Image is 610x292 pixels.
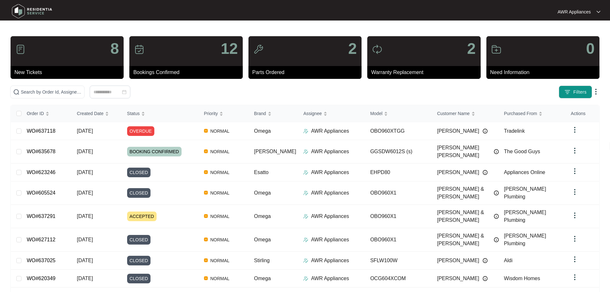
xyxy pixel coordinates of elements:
[127,147,182,156] span: BOOKING CONFIRMED
[204,191,208,195] img: Vercel Logo
[252,69,362,76] p: Parts Ordered
[365,140,432,163] td: GGSDW6012S (s)
[483,258,488,263] img: Info icon
[122,105,199,122] th: Status
[127,256,151,265] span: CLOSED
[77,276,93,281] span: [DATE]
[571,212,579,219] img: dropdown arrow
[491,44,501,54] img: icon
[208,257,232,264] span: NORMAL
[573,89,587,96] span: Filters
[254,149,296,154] span: [PERSON_NAME]
[365,122,432,140] td: OBO960XTGG
[127,168,151,177] span: CLOSED
[127,212,157,221] span: ACCEPTED
[566,105,599,122] th: Actions
[253,44,264,54] img: icon
[504,149,540,154] span: The Good Guys
[303,190,308,196] img: Assigner Icon
[571,188,579,196] img: dropdown arrow
[437,232,491,247] span: [PERSON_NAME] & [PERSON_NAME]
[254,258,270,263] span: Stirling
[504,276,540,281] span: Wisdom Homes
[77,128,93,134] span: [DATE]
[127,110,140,117] span: Status
[311,148,349,155] p: AWR Appliances
[13,89,20,95] img: search-icon
[27,190,55,196] a: WO#605524
[204,258,208,262] img: Vercel Logo
[371,69,480,76] p: Warranty Replacement
[27,276,55,281] a: WO#620349
[254,128,271,134] span: Omega
[204,238,208,241] img: Vercel Logo
[77,190,93,196] span: [DATE]
[254,213,271,219] span: Omega
[504,210,546,223] span: [PERSON_NAME] Plumbing
[303,149,308,154] img: Assigner Icon
[27,237,55,242] a: WO#627112
[254,170,268,175] span: Esatto
[204,276,208,280] img: Vercel Logo
[437,110,470,117] span: Customer Name
[365,163,432,181] td: EHPD80
[311,275,349,282] p: AWR Appliances
[27,213,55,219] a: WO#637291
[311,213,349,220] p: AWR Appliances
[21,105,72,122] th: Order ID
[254,237,271,242] span: Omega
[303,214,308,219] img: Assigner Icon
[27,258,55,263] a: WO#637025
[127,274,151,283] span: CLOSED
[311,236,349,244] p: AWR Appliances
[571,255,579,263] img: dropdown arrow
[467,41,476,56] p: 2
[77,213,93,219] span: [DATE]
[365,252,432,270] td: SFLW100W
[571,147,579,154] img: dropdown arrow
[204,149,208,153] img: Vercel Logo
[134,44,144,54] img: icon
[504,233,546,246] span: [PERSON_NAME] Plumbing
[499,105,566,122] th: Purchased From
[254,190,271,196] span: Omega
[490,69,599,76] p: Need Information
[110,41,119,56] p: 8
[77,237,93,242] span: [DATE]
[504,258,513,263] span: Aldi
[204,129,208,133] img: Vercel Logo
[348,41,357,56] p: 2
[303,129,308,134] img: Assigner Icon
[10,2,54,21] img: residentia service logo
[365,205,432,228] td: OBO960X1
[204,170,208,174] img: Vercel Logo
[483,170,488,175] img: Info icon
[208,189,232,197] span: NORMAL
[504,186,546,199] span: [PERSON_NAME] Plumbing
[504,110,537,117] span: Purchased From
[311,127,349,135] p: AWR Appliances
[127,188,151,198] span: CLOSED
[370,110,382,117] span: Model
[249,105,298,122] th: Brand
[127,235,151,245] span: CLOSED
[77,149,93,154] span: [DATE]
[208,213,232,220] span: NORMAL
[27,170,55,175] a: WO#623246
[303,110,322,117] span: Assignee
[21,88,82,96] input: Search by Order Id, Assignee Name, Customer Name, Brand and Model
[504,170,545,175] span: Appliances Online
[72,105,122,122] th: Created Date
[77,110,103,117] span: Created Date
[437,169,479,176] span: [PERSON_NAME]
[133,69,242,76] p: Bookings Confirmed
[208,169,232,176] span: NORMAL
[494,214,499,219] img: Info icon
[303,170,308,175] img: Assigner Icon
[586,41,595,56] p: 0
[311,257,349,264] p: AWR Appliances
[571,273,579,281] img: dropdown arrow
[365,228,432,252] td: OBO960X1
[437,185,491,201] span: [PERSON_NAME] & [PERSON_NAME]
[199,105,249,122] th: Priority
